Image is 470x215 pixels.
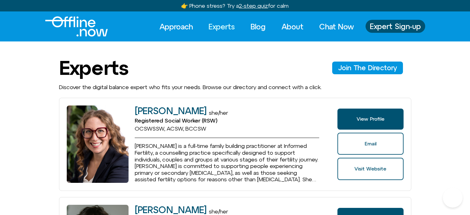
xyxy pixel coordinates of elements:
[203,20,240,33] a: Experts
[135,117,217,124] span: Registered Social Worker (RSW)
[338,64,397,71] span: Join The Directory
[45,16,97,37] div: Logo
[370,22,421,30] span: Expert Sign-up
[332,62,403,74] a: Join The Director
[276,20,309,33] a: About
[209,110,228,116] span: she/her
[135,125,206,132] span: OCSWSSW, ACSW, BCCSW
[135,205,206,215] h2: [PERSON_NAME]
[154,20,198,33] a: Approach
[209,208,228,215] span: she/her
[337,158,403,180] a: Website
[59,84,322,90] span: Discover the digital balance expert who fits your needs. Browse our directory and connect with a ...
[154,20,359,33] nav: Menu
[181,2,289,9] a: 👉 Phone stress? Try a2-step quizfor calm
[337,109,403,130] a: View Profile
[443,188,463,208] iframe: Botpress
[45,16,108,37] img: offline.now
[59,57,128,79] h1: Experts
[239,2,268,9] u: 2-step quiz
[337,133,403,155] a: Email
[354,166,386,172] span: Visit Website
[135,106,206,116] h2: [PERSON_NAME]
[365,141,376,147] span: Email
[357,116,384,122] span: View Profile
[245,20,271,33] a: Blog
[135,143,320,183] p: [PERSON_NAME] is a full-time family building practitioner at Informed Fertility, a counselling pr...
[314,20,359,33] a: Chat Now
[366,20,425,33] a: Expert Sign-up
